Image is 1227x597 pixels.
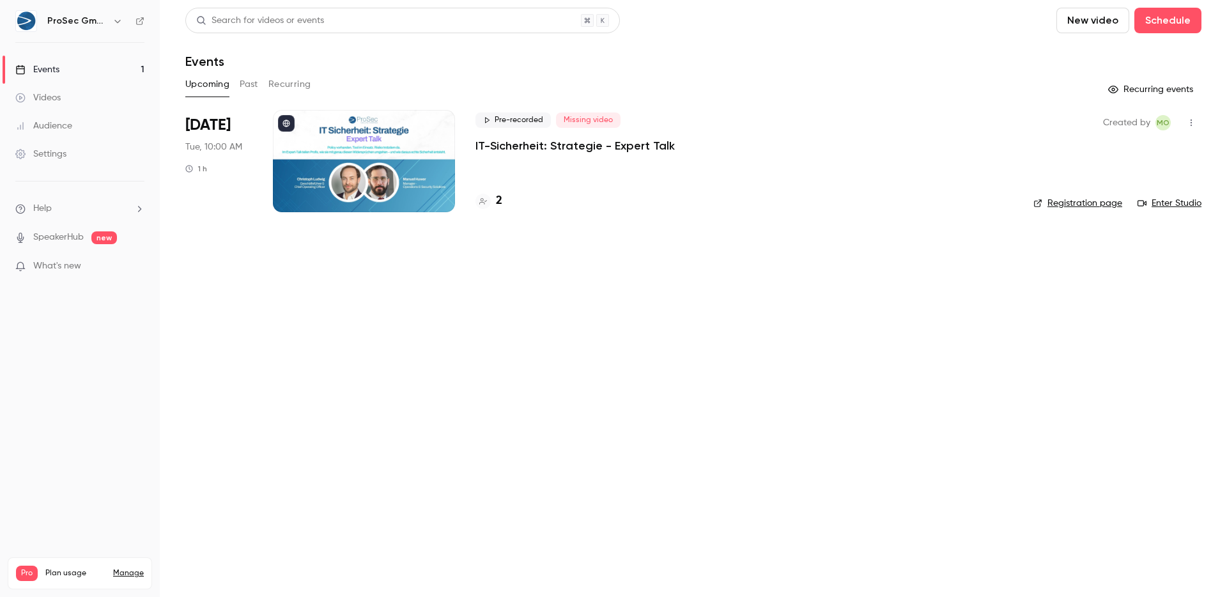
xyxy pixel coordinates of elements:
h6: ProSec GmbH [47,15,107,27]
span: Tue, 10:00 AM [185,141,242,153]
div: Videos [15,91,61,104]
div: Search for videos or events [196,14,324,27]
div: 1 h [185,164,207,174]
div: Audience [15,120,72,132]
button: Past [240,74,258,95]
a: 2 [475,192,502,210]
a: Registration page [1033,197,1122,210]
h1: Events [185,54,224,69]
a: SpeakerHub [33,231,84,244]
div: Sep 23 Tue, 10:00 AM (Europe/Berlin) [185,110,252,212]
h4: 2 [496,192,502,210]
span: Pre-recorded [475,112,551,128]
li: help-dropdown-opener [15,202,144,215]
span: What's new [33,260,81,273]
div: Events [15,63,59,76]
span: [DATE] [185,115,231,136]
div: Settings [15,148,66,160]
button: Recurring events [1102,79,1201,100]
img: ProSec GmbH [16,11,36,31]
span: Created by [1103,115,1150,130]
span: new [91,231,117,244]
span: MO [1157,115,1169,130]
span: Pro [16,566,38,581]
span: Help [33,202,52,215]
a: IT-Sicherheit: Strategie - Expert Talk [475,138,675,153]
button: New video [1056,8,1129,33]
button: Recurring [268,74,311,95]
a: Enter Studio [1138,197,1201,210]
a: Manage [113,568,144,578]
span: Plan usage [45,568,105,578]
button: Schedule [1134,8,1201,33]
button: Upcoming [185,74,229,95]
span: Missing video [556,112,621,128]
span: MD Operative [1155,115,1171,130]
